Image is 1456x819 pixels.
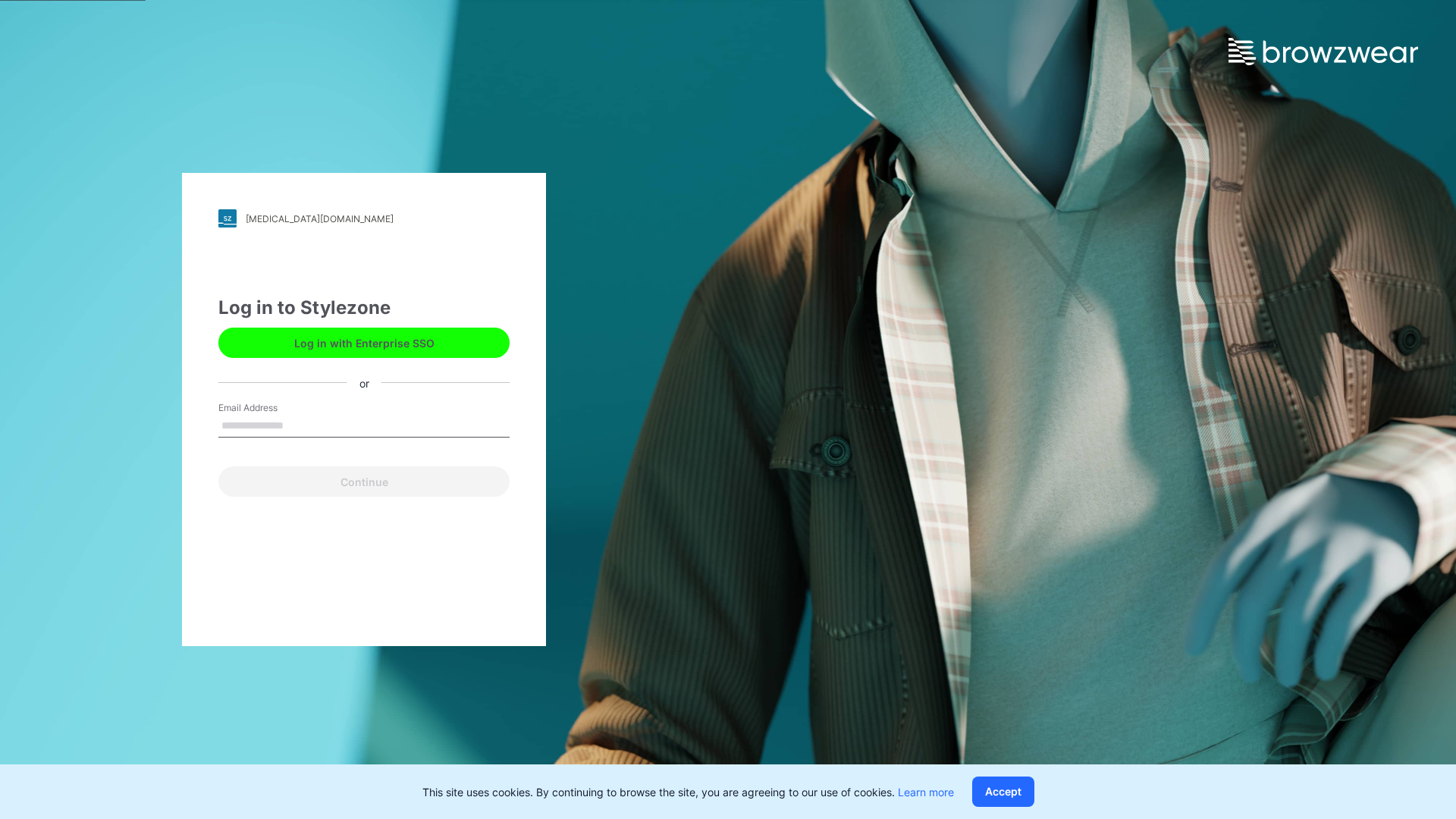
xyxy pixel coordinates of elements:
[218,209,237,227] img: stylezone-logo.562084cfcfab977791bfbf7441f1a819.svg
[898,786,954,799] a: Learn more
[246,213,394,224] div: [MEDICAL_DATA][DOMAIN_NAME]
[1228,38,1418,65] img: browzwear-logo.e42bd6dac1945053ebaf764b6aa21510.svg
[347,375,381,391] div: or
[972,777,1034,807] button: Accept
[218,294,510,322] div: Log in to Stylezone
[218,401,325,415] label: Email Address
[218,328,510,358] button: Log in with Enterprise SSO
[218,209,510,227] a: [MEDICAL_DATA][DOMAIN_NAME]
[422,784,954,800] p: This site uses cookies. By continuing to browse the site, you are agreeing to our use of cookies.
